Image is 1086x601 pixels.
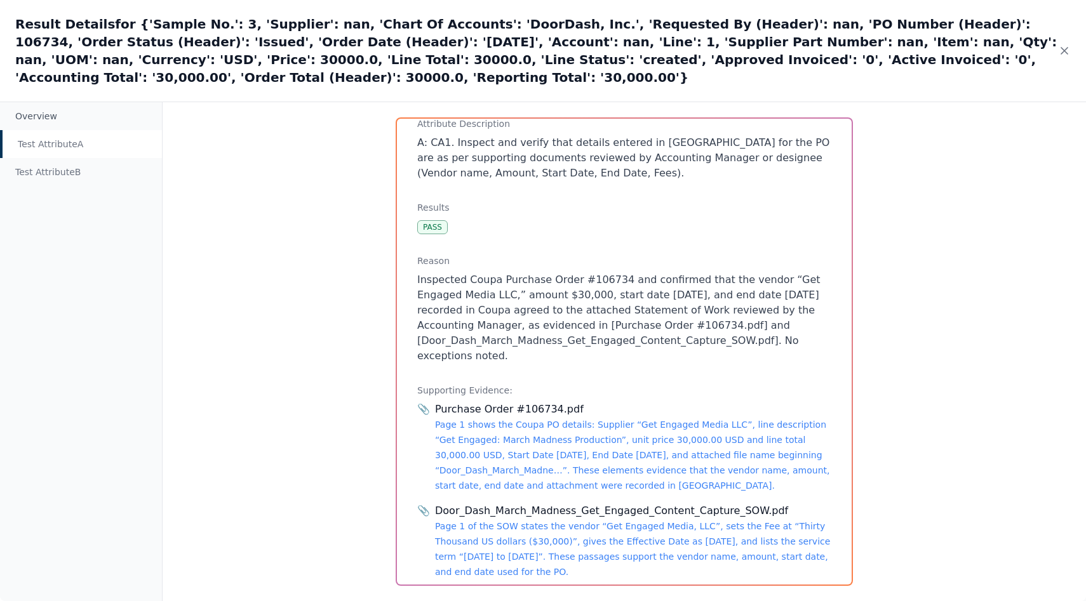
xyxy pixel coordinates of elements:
[417,254,831,267] h3: Reason
[15,15,1058,86] h2: Result Details for {'Sample No.': 3, 'Supplier': nan, 'Chart Of Accounts': 'DoorDash, Inc.', 'Req...
[417,503,430,518] span: 📎
[435,402,831,417] div: Purchase Order #106734.pdf
[417,117,831,130] h3: Attribute Description
[417,384,831,397] h3: Supporting Evidence:
[417,272,831,364] p: Inspected Coupa Purchase Order #106734 and confirmed that the vendor “Get Engaged Media LLC,” amo...
[435,503,831,518] div: Door_Dash_March_Madness_Get_Engaged_Content_Capture_SOW.pdf
[417,201,831,214] h3: Results
[417,402,430,417] span: 📎
[435,419,829,491] a: Page 1 shows the Coupa PO details: Supplier “Get Engaged Media LLC”, line description “Get Engage...
[417,135,831,181] p: A: CA1. Inspect and verify that details entered in [GEOGRAPHIC_DATA] for the PO are as per suppor...
[435,521,830,577] a: Page 1 of the SOW states the vendor “Get Engaged Media, LLC”, sets the Fee at “Thirty Thousand US...
[417,220,448,234] div: Pass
